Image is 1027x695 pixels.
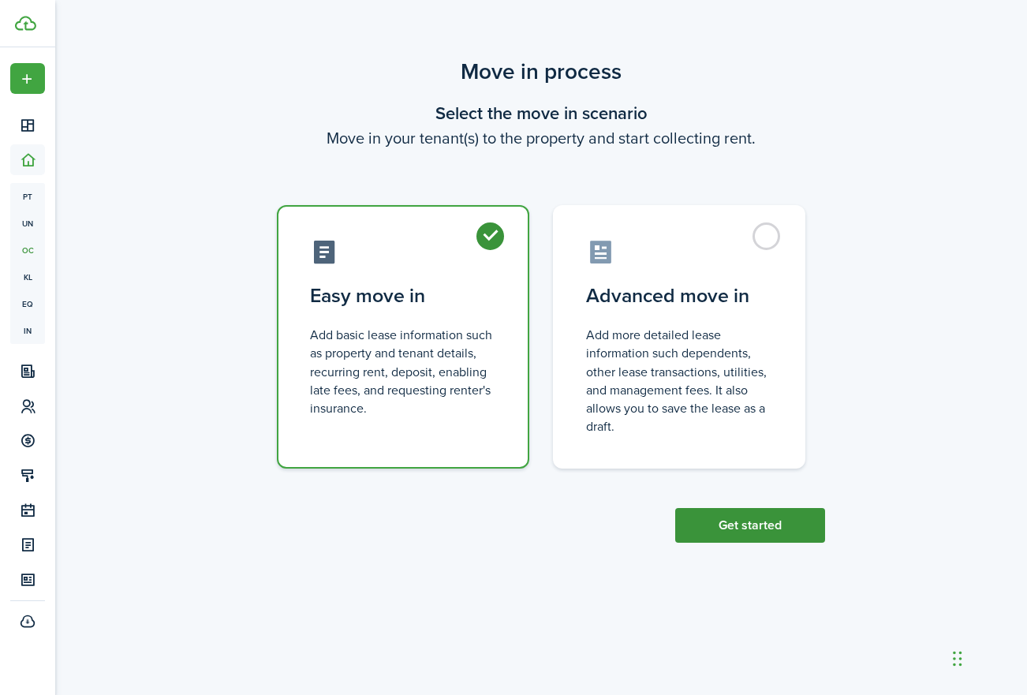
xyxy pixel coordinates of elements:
[948,619,1027,695] iframe: Chat Widget
[10,210,45,237] a: un
[675,508,825,543] button: Get started
[257,55,825,88] scenario-title: Move in process
[10,63,45,94] button: Open menu
[310,326,496,417] control-radio-card-description: Add basic lease information such as property and tenant details, recurring rent, deposit, enablin...
[948,619,1027,695] div: Widget de chat
[586,282,772,310] control-radio-card-title: Advanced move in
[310,282,496,310] control-radio-card-title: Easy move in
[10,290,45,317] a: eq
[10,263,45,290] a: kl
[257,100,825,126] wizard-step-header-title: Select the move in scenario
[10,237,45,263] a: oc
[10,317,45,344] a: in
[953,635,962,682] div: Arrastar
[10,183,45,210] a: pt
[586,326,772,435] control-radio-card-description: Add more detailed lease information such dependents, other lease transactions, utilities, and man...
[15,16,36,31] img: TenantCloud
[257,126,825,150] wizard-step-header-description: Move in your tenant(s) to the property and start collecting rent.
